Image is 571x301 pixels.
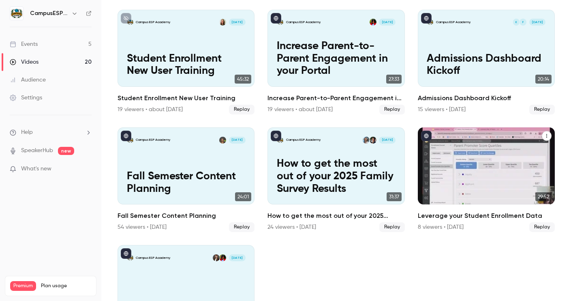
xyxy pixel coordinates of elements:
[267,223,316,231] div: 24 viewers • [DATE]
[427,53,545,77] p: Admissions Dashboard Kickoff
[235,75,251,84] span: 45:32
[363,137,370,144] img: Elizabeth Harris
[10,281,36,291] span: Premium
[118,105,183,114] div: 19 viewers • about [DATE]
[370,19,376,26] img: Tawanna Brown
[41,283,91,289] span: Plan usage
[219,254,226,261] img: Tawanna Brown
[118,10,254,114] li: Student Enrollment New User Training
[58,147,74,155] span: new
[271,13,281,24] button: published
[379,137,396,144] span: [DATE]
[379,222,405,232] span: Replay
[118,10,254,114] a: Student Enrollment New User TrainingCampusESP AcademyMairin Matthews[DATE]Student Enrollment New ...
[10,7,23,20] img: CampusESP Academy
[219,137,226,144] img: Mira Gandhi
[213,254,220,261] img: Rebecca McCrory
[118,93,254,103] h2: Student Enrollment New User Training
[277,158,396,195] p: How to get the most out of your 2025 Family Survey Results
[267,127,404,232] a: How to get the most out of your 2025 Family Survey ResultsCampusESP AcademyMelissa SimmsElizabeth...
[121,131,131,141] button: published
[10,94,42,102] div: Settings
[436,20,470,25] p: CampusESP Academy
[136,138,170,142] p: CampusESP Academy
[21,165,51,173] span: What's new
[286,20,321,25] p: CampusESP Academy
[219,19,226,26] img: Mairin Matthews
[118,127,254,232] a: Fall Semester Content PlanningCampusESP AcademyMira Gandhi[DATE]Fall Semester Content Planning24:...
[127,53,246,77] p: Student Enrollment New User Training
[386,75,402,84] span: 27:33
[229,137,246,144] span: [DATE]
[21,128,33,137] span: Help
[421,131,432,141] button: published
[10,58,38,66] div: Videos
[418,127,555,232] a: 29:52Leverage your Student Enrollment Data8 viewers • [DATE]Replay
[118,127,254,232] li: Fall Semester Content Planning
[30,9,68,17] h6: CampusESP Academy
[229,254,246,261] span: [DATE]
[277,40,396,77] p: Increase Parent-to-Parent Engagement in your Portal
[229,105,254,114] span: Replay
[10,40,38,48] div: Events
[235,192,251,201] span: 24:01
[136,256,170,260] p: CampusESP Academy
[418,10,555,114] li: Admissions Dashboard Kickoff
[418,127,555,232] li: Leverage your Student Enrollment Data
[529,19,546,26] span: [DATE]
[121,13,131,24] button: unpublished
[370,137,376,144] img: Melissa Simms
[271,131,281,141] button: published
[529,222,555,232] span: Replay
[267,93,404,103] h2: Increase Parent-to-Parent Engagement in your Portal
[418,105,466,114] div: 15 viewers • [DATE]
[535,75,552,84] span: 20:14
[136,20,170,25] p: CampusESP Academy
[229,19,246,26] span: [DATE]
[121,248,131,259] button: published
[267,211,404,221] h2: How to get the most out of your 2025 Family Survey Results
[529,105,555,114] span: Replay
[267,105,333,114] div: 19 viewers • about [DATE]
[535,192,552,201] span: 29:52
[127,170,246,195] p: Fall Semester Content Planning
[418,211,555,221] h2: Leverage your Student Enrollment Data
[418,93,555,103] h2: Admissions Dashboard Kickoff
[267,10,404,114] a: Increase Parent-to-Parent Engagement in your PortalCampusESP AcademyTawanna Brown[DATE]Increase P...
[10,76,46,84] div: Audience
[267,127,404,232] li: How to get the most out of your 2025 Family Survey Results
[387,192,402,201] span: 31:37
[513,18,520,26] div: K
[10,128,92,137] li: help-dropdown-opener
[286,138,321,142] p: CampusESP Academy
[118,223,167,231] div: 54 viewers • [DATE]
[519,18,527,26] div: F
[118,211,254,221] h2: Fall Semester Content Planning
[418,223,464,231] div: 8 viewers • [DATE]
[418,10,555,114] a: Admissions Dashboard KickoffCampusESP AcademyFK[DATE]Admissions Dashboard Kickoff20:14Admissions ...
[21,146,53,155] a: SpeakerHub
[267,10,404,114] li: Increase Parent-to-Parent Engagement in your Portal
[379,105,405,114] span: Replay
[82,166,92,173] iframe: Noticeable Trigger
[421,13,432,24] button: published
[379,19,396,26] span: [DATE]
[229,222,254,232] span: Replay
